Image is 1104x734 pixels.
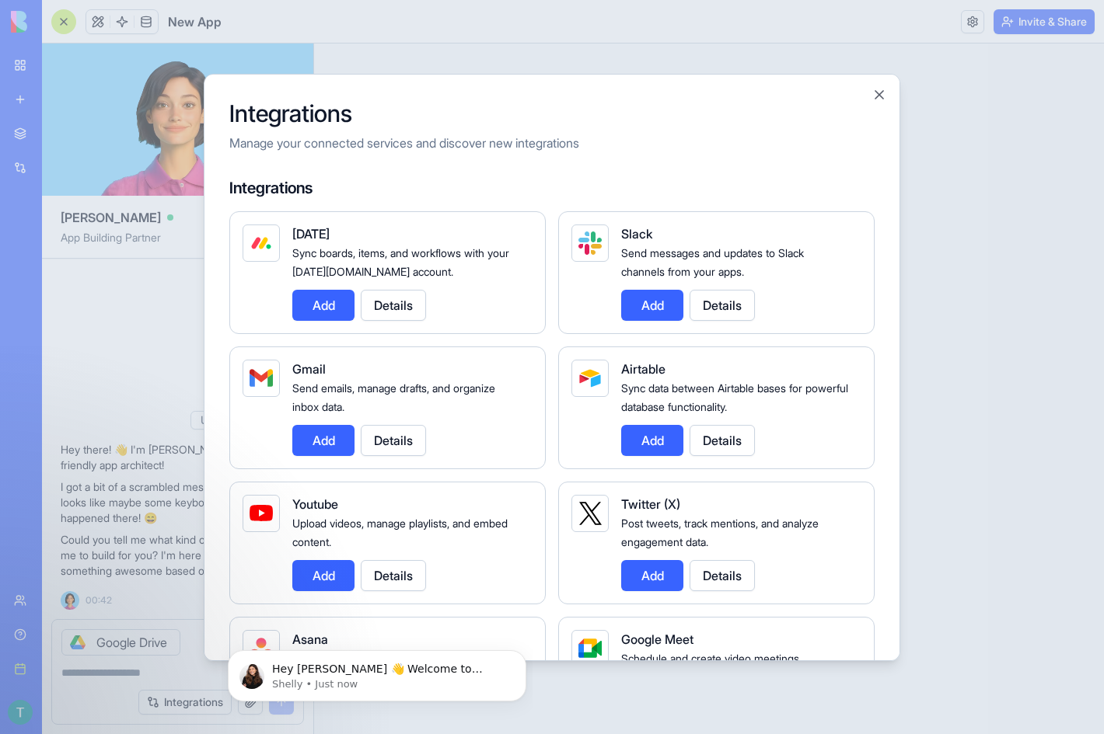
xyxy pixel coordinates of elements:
span: Send messages and updates to Slack channels from your apps. [621,246,804,278]
iframe: Intercom notifications message [222,617,533,726]
button: Add [292,290,355,321]
h2: Integrations [229,99,875,127]
span: Send emails, manage drafts, and organize inbox data. [292,381,495,413]
button: Details [690,290,755,321]
span: Slack [621,226,652,242]
button: Add [621,425,683,456]
h4: Integrations [229,177,875,199]
button: Details [361,290,426,321]
span: Airtable [621,361,666,377]
button: Add [292,425,355,456]
span: Sync boards, items, and workflows with your [DATE][DOMAIN_NAME] account. [292,246,509,278]
span: Google Meet [621,631,693,647]
button: Add [292,560,355,591]
button: Details [361,425,426,456]
span: [DATE] [292,226,330,242]
button: Add [621,290,683,321]
span: Twitter (X) [621,496,680,512]
button: Details [690,425,755,456]
span: Upload videos, manage playlists, and embed content. [292,517,508,548]
button: Add [621,560,683,591]
p: Manage your connected services and discover new integrations [229,134,875,152]
span: Sync data between Airtable bases for powerful database functionality. [621,381,848,413]
span: Youtube [292,496,338,512]
span: Gmail [292,361,326,377]
span: Schedule and create video meetings. [621,652,802,665]
span: Post tweets, track mentions, and analyze engagement data. [621,517,819,548]
button: Details [690,560,755,591]
button: Details [361,560,426,591]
